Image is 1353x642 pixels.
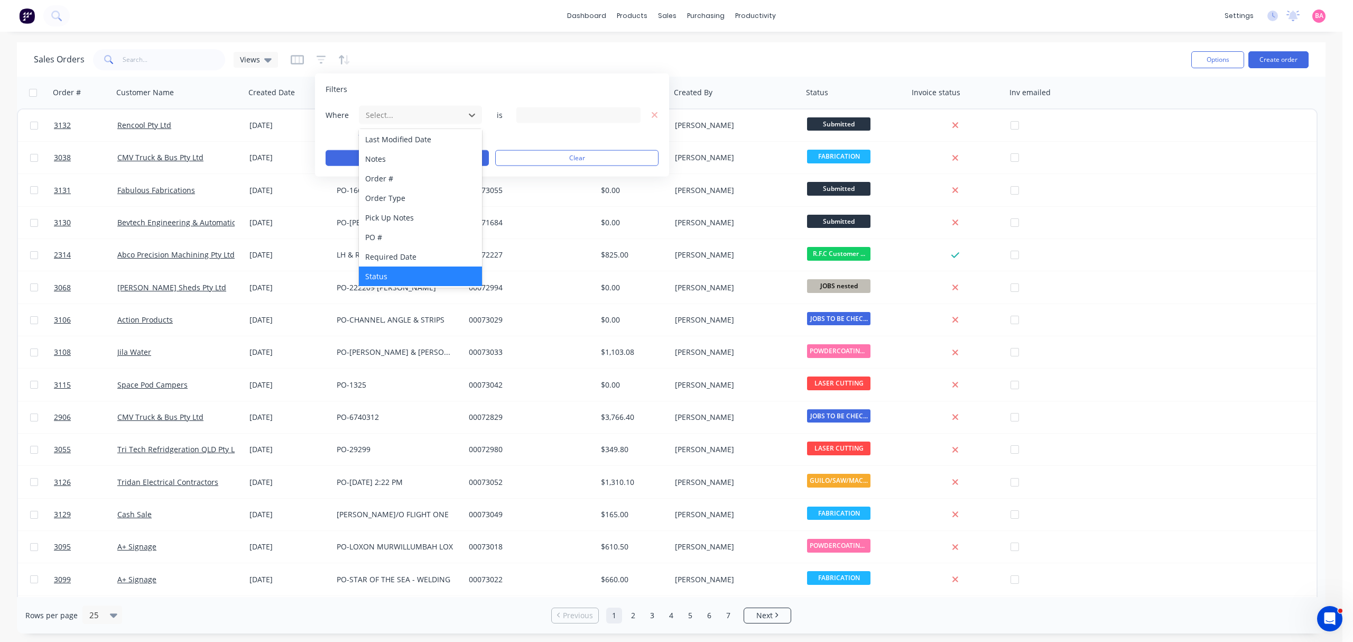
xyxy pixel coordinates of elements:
[552,610,598,621] a: Previous page
[469,380,586,390] div: 00073042
[117,282,226,292] a: [PERSON_NAME] Sheds Pty Ltd
[675,217,792,228] div: [PERSON_NAME]
[807,182,870,195] span: Submitted
[807,571,870,584] span: FABRICATION
[326,109,357,120] span: Where
[54,239,117,271] a: 2314
[337,412,454,423] div: PO-6740312
[1191,51,1244,68] button: Options
[117,347,151,357] a: Jila Water
[720,608,736,623] a: Page 7
[54,596,117,628] a: 3076
[337,380,454,390] div: PO-1325
[117,315,173,325] a: Action Products
[249,574,328,585] div: [DATE]
[601,412,663,423] div: $3,766.40
[807,539,870,552] span: POWDERCOATING/S...
[606,608,622,623] a: Page 1 is your current page
[54,412,71,423] span: 2906
[807,279,870,292] span: JOBS nested
[54,336,117,368] a: 3108
[249,477,328,488] div: [DATE]
[756,610,773,621] span: Next
[601,477,663,488] div: $1,310.10
[123,49,226,70] input: Search...
[359,227,481,247] div: PO #
[117,152,203,162] a: CMV Truck & Bus Pty Ltd
[675,444,792,455] div: [PERSON_NAME]
[54,401,117,433] a: 2906
[601,574,663,585] div: $660.00
[807,474,870,487] span: GUILO/SAW/MACHI...
[337,282,454,293] div: PO-222209 [PERSON_NAME]
[54,444,71,455] span: 3055
[469,315,586,325] div: 00073029
[469,477,586,488] div: 00073052
[806,87,828,98] div: Status
[469,509,586,520] div: 00073049
[359,208,481,227] div: Pick Up Notes
[663,608,679,623] a: Page 4
[117,444,242,454] a: Tri Tech Refridgeration QLD Pty Ltd
[469,217,586,228] div: 00071684
[326,84,347,95] span: Filters
[249,542,328,552] div: [DATE]
[54,282,71,293] span: 3068
[337,509,454,520] div: [PERSON_NAME]/O FLIGHT ONE
[54,217,71,228] span: 3130
[675,542,792,552] div: [PERSON_NAME]
[469,185,586,196] div: 00073055
[359,267,481,286] div: Status
[249,315,328,325] div: [DATE]
[54,315,71,325] span: 3106
[54,434,117,465] a: 3055
[675,509,792,520] div: [PERSON_NAME]
[117,380,188,390] a: Space Pod Campers
[358,131,483,140] button: add
[337,347,454,357] div: PO-[PERSON_NAME] & [PERSON_NAME]??? | [PERSON_NAME]
[601,347,663,357] div: $1,103.08
[249,185,328,196] div: [DATE]
[469,250,586,260] div: 00072227
[54,477,71,488] span: 3126
[54,466,117,498] a: 3126
[54,142,117,173] a: 3038
[675,477,792,488] div: [PERSON_NAME]
[117,574,156,584] a: A+ Signage
[326,150,489,166] button: Apply
[469,412,586,423] div: 00072829
[675,120,792,131] div: [PERSON_NAME]
[337,574,454,585] div: PO-STAR OF THE SEA - WELDING
[337,315,454,325] div: PO-CHANNEL, ANGLE & STRIPS
[674,87,712,98] div: Created By
[249,444,328,455] div: [DATE]
[117,120,171,130] a: Rencool Pty Ltd
[675,152,792,163] div: [PERSON_NAME]
[675,347,792,357] div: [PERSON_NAME]
[116,87,174,98] div: Customer Name
[54,250,71,260] span: 2314
[675,250,792,260] div: [PERSON_NAME]
[807,117,870,131] span: Submitted
[54,120,71,131] span: 3132
[249,509,328,520] div: [DATE]
[675,185,792,196] div: [PERSON_NAME]
[469,444,586,455] div: 00072980
[337,217,454,228] div: PO-[PERSON_NAME]-4386-PE
[601,282,663,293] div: $0.00
[117,217,241,227] a: Bevtech Engineering & Automation
[54,574,71,585] span: 3099
[337,444,454,455] div: PO-29299
[359,188,481,208] div: Order Type
[682,8,730,24] div: purchasing
[249,120,328,131] div: [DATE]
[359,247,481,267] div: Required Date
[54,175,117,206] a: 3131
[359,169,481,188] div: Order #
[117,477,218,487] a: Tridan Electrical Contractors
[54,509,71,520] span: 3129
[1009,87,1051,98] div: Inv emailed
[744,610,791,621] a: Next page
[249,412,328,423] div: [DATE]
[25,610,78,621] span: Rows per page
